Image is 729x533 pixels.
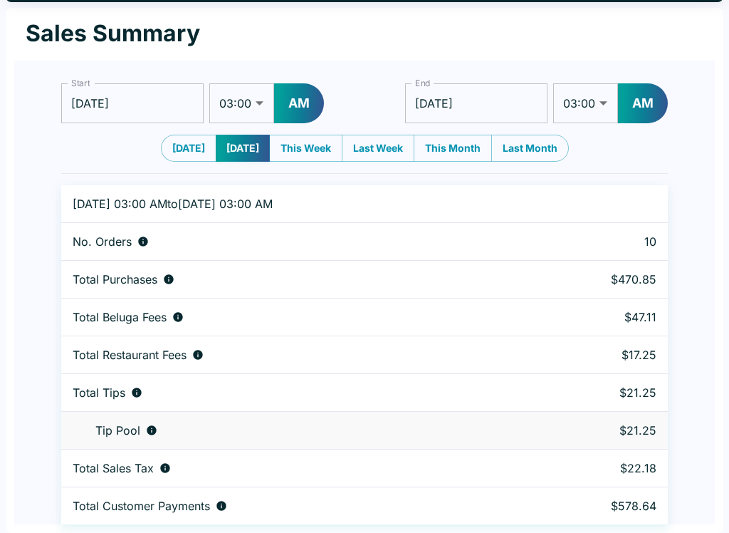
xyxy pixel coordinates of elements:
[216,135,270,162] button: [DATE]
[618,83,668,123] button: AM
[73,385,514,400] div: Combined individual and pooled tips
[73,310,167,324] p: Total Beluga Fees
[342,135,414,162] button: Last Week
[537,499,656,513] p: $578.64
[73,348,187,362] p: Total Restaurant Fees
[73,499,210,513] p: Total Customer Payments
[73,348,514,362] div: Fees paid by diners to restaurant
[269,135,342,162] button: This Week
[537,272,656,286] p: $470.85
[73,423,514,438] div: Tips unclaimed by a waiter
[61,83,204,123] input: Choose date, selected date is Sep 4, 2025
[73,461,514,475] div: Sales tax paid by diners
[537,385,656,400] p: $21.25
[95,423,140,438] p: Tip Pool
[71,77,90,89] label: Start
[73,385,125,400] p: Total Tips
[73,197,514,211] p: [DATE] 03:00 AM to [DATE] 03:00 AM
[73,234,132,249] p: No. Orders
[73,234,514,249] div: Number of orders placed
[26,19,200,48] h1: Sales Summary
[73,272,157,286] p: Total Purchases
[73,499,514,513] div: Total amount paid for orders by diners
[537,423,656,438] p: $21.25
[415,77,431,89] label: End
[73,461,154,475] p: Total Sales Tax
[405,83,547,123] input: Choose date, selected date is Sep 5, 2025
[537,234,656,249] p: 10
[73,310,514,324] div: Fees paid by diners to Beluga
[537,348,656,362] p: $17.25
[414,135,492,162] button: This Month
[73,272,514,286] div: Aggregate order subtotals
[537,461,656,475] p: $22.18
[161,135,216,162] button: [DATE]
[274,83,324,123] button: AM
[491,135,569,162] button: Last Month
[537,310,656,324] p: $47.11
